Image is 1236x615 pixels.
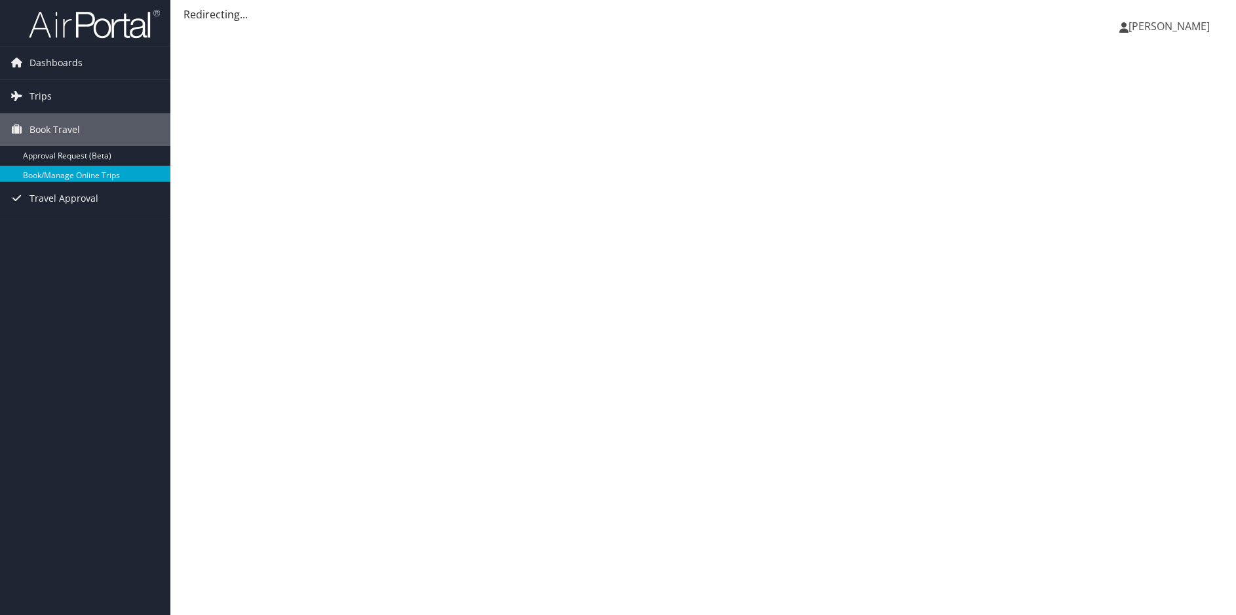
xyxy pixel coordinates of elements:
[1129,19,1210,33] span: [PERSON_NAME]
[29,80,52,113] span: Trips
[1119,7,1223,46] a: [PERSON_NAME]
[29,182,98,215] span: Travel Approval
[29,113,80,146] span: Book Travel
[29,47,83,79] span: Dashboards
[183,7,1223,22] div: Redirecting...
[29,9,160,39] img: airportal-logo.png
